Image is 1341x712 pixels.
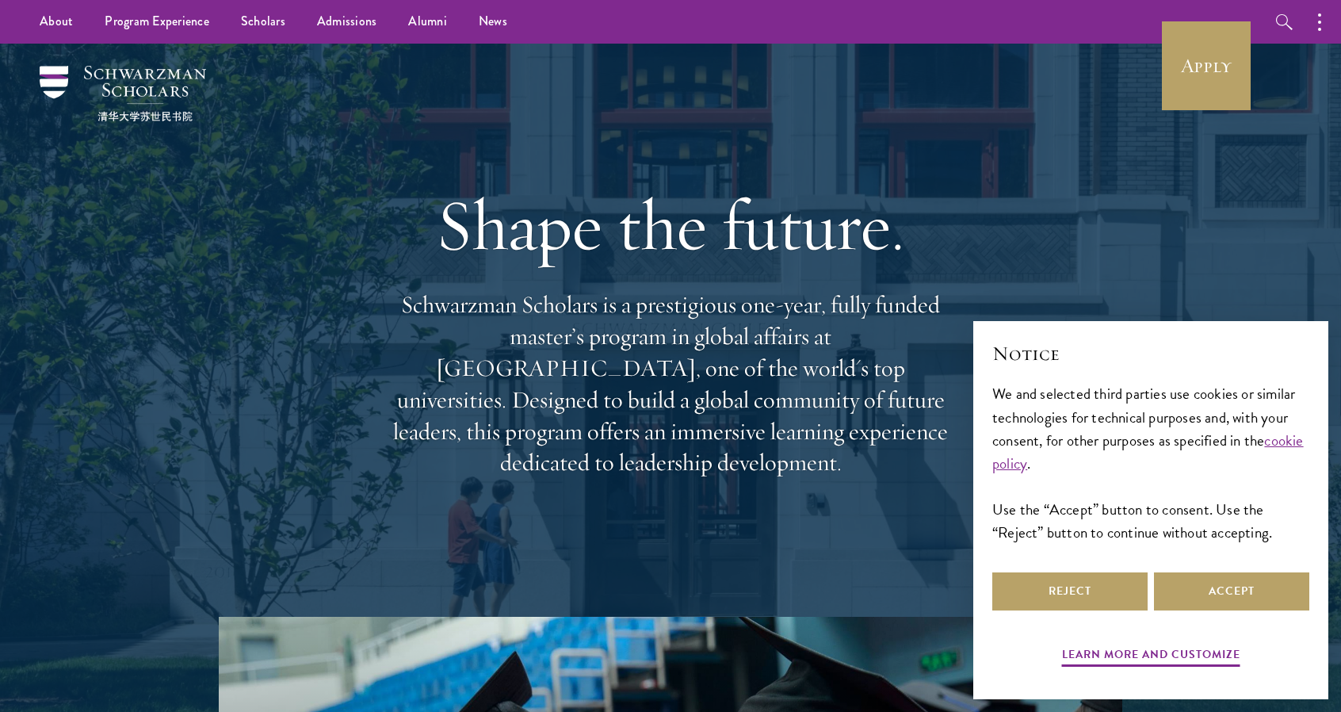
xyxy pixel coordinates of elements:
img: Schwarzman Scholars [40,66,206,121]
h1: Shape the future. [385,181,956,270]
button: Reject [992,572,1148,611]
a: Apply [1162,21,1251,110]
button: Learn more and customize [1062,645,1240,669]
div: We and selected third parties use cookies or similar technologies for technical purposes and, wit... [992,382,1309,543]
h2: Notice [992,340,1309,367]
p: Schwarzman Scholars is a prestigious one-year, fully funded master’s program in global affairs at... [385,289,956,479]
a: cookie policy [992,429,1304,475]
button: Accept [1154,572,1309,611]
